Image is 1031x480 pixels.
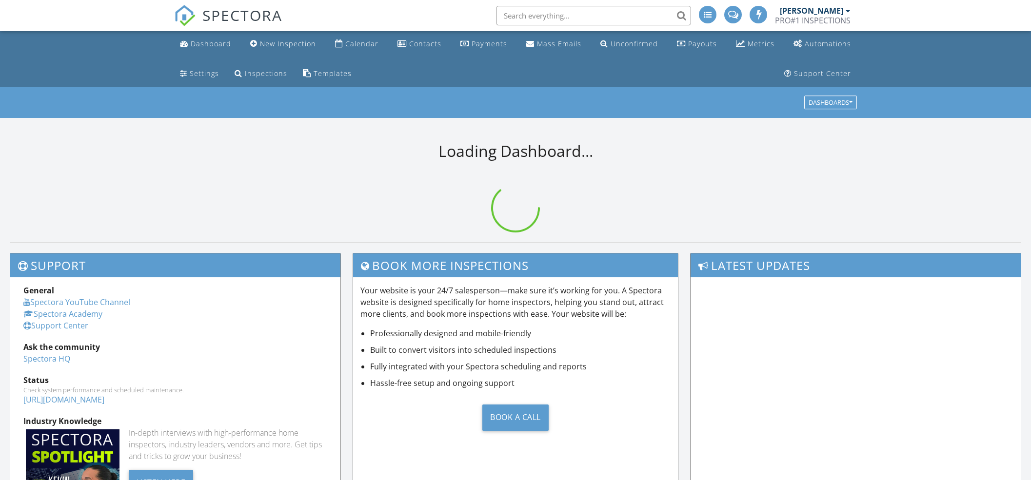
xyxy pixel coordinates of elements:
[246,35,320,53] a: New Inspection
[370,327,670,339] li: Professionally designed and mobile-friendly
[472,39,507,48] div: Payments
[174,5,196,26] img: The Best Home Inspection Software - Spectora
[673,35,721,53] a: Payouts
[482,404,549,431] div: Book a Call
[190,69,219,78] div: Settings
[129,427,328,462] div: In-depth interviews with high-performance home inspectors, industry leaders, vendors and more. Ge...
[176,35,235,53] a: Dashboard
[174,13,282,34] a: SPECTORA
[245,69,287,78] div: Inspections
[596,35,662,53] a: Unconfirmed
[611,39,658,48] div: Unconfirmed
[522,35,585,53] a: Mass Emails
[456,35,511,53] a: Payments
[805,39,851,48] div: Automations
[360,285,670,320] p: Your website is your 24/7 salesperson—make sure it’s working for you. A Spectora website is desig...
[231,65,291,83] a: Inspections
[23,415,327,427] div: Industry Knowledge
[260,39,316,48] div: New Inspection
[691,253,1021,277] h3: Latest Updates
[409,39,441,48] div: Contacts
[360,397,670,438] a: Book a Call
[299,65,356,83] a: Templates
[794,69,851,78] div: Support Center
[176,65,223,83] a: Settings
[370,377,670,389] li: Hassle-free setup and ongoing support
[23,353,70,364] a: Spectora HQ
[790,35,855,53] a: Automations (Advanced)
[732,35,778,53] a: Metrics
[804,96,857,110] button: Dashboards
[23,341,327,353] div: Ask the community
[23,320,88,331] a: Support Center
[780,65,855,83] a: Support Center
[370,361,670,372] li: Fully integrated with your Spectora scheduling and reports
[809,99,853,106] div: Dashboards
[331,35,382,53] a: Calendar
[748,39,774,48] div: Metrics
[353,253,677,277] h3: Book More Inspections
[537,39,581,48] div: Mass Emails
[10,253,340,277] h3: Support
[394,35,445,53] a: Contacts
[496,6,691,25] input: Search everything...
[23,308,102,319] a: Spectora Academy
[780,6,843,16] div: [PERSON_NAME]
[345,39,378,48] div: Calendar
[775,16,851,25] div: PRO#1 INSPECTIONS
[23,297,130,307] a: Spectora YouTube Channel
[23,374,327,386] div: Status
[23,386,327,394] div: Check system performance and scheduled maintenance.
[688,39,717,48] div: Payouts
[23,285,54,296] strong: General
[23,394,104,405] a: [URL][DOMAIN_NAME]
[202,5,282,25] span: SPECTORA
[370,344,670,356] li: Built to convert visitors into scheduled inspections
[191,39,231,48] div: Dashboard
[314,69,352,78] div: Templates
